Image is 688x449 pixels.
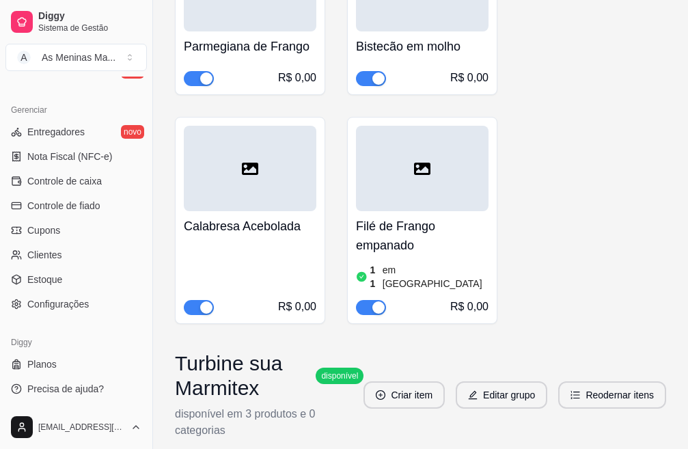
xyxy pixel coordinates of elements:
span: edit [468,390,478,400]
a: Clientes [5,244,147,266]
button: ordered-listReodernar itens [558,381,666,409]
h4: Bistecão em molho [356,37,489,56]
div: R$ 0,00 [278,70,316,86]
a: Nota Fiscal (NFC-e) [5,146,147,167]
button: plus-circleCriar item [363,381,445,409]
p: disponível em 3 produtos e 0 categorias [175,406,363,439]
span: [EMAIL_ADDRESS][DOMAIN_NAME] [38,422,125,433]
div: R$ 0,00 [450,70,489,86]
span: plus-circle [376,390,385,400]
a: Entregadoresnovo [5,121,147,143]
span: Nota Fiscal (NFC-e) [27,150,112,163]
div: Diggy [5,331,147,353]
a: Configurações [5,293,147,315]
span: Entregadores [27,125,85,139]
span: A [17,51,31,64]
div: R$ 0,00 [450,299,489,315]
span: Precisa de ajuda? [27,382,104,396]
span: Controle de caixa [27,174,102,188]
span: Planos [27,357,57,371]
div: Gerenciar [5,99,147,121]
span: Cupons [27,223,60,237]
span: ordered-list [570,390,580,400]
article: 11 [370,263,380,290]
a: Estoque [5,269,147,290]
a: Precisa de ajuda? [5,378,147,400]
span: Diggy [38,10,141,23]
a: Planos [5,353,147,375]
h4: Calabresa Acebolada [184,217,316,236]
span: Controle de fiado [27,199,100,213]
div: R$ 0,00 [278,299,316,315]
a: DiggySistema de Gestão [5,5,147,38]
div: As Meninas Ma ... [42,51,115,64]
h3: Turbine sua Marmitex [175,351,310,400]
a: Controle de fiado [5,195,147,217]
button: editEditar grupo [456,381,547,409]
a: Controle de caixa [5,170,147,192]
article: em [GEOGRAPHIC_DATA] [383,263,489,290]
button: Select a team [5,44,147,71]
a: Cupons [5,219,147,241]
h4: Filé de Frango empanado [356,217,489,255]
span: Sistema de Gestão [38,23,141,33]
span: Configurações [27,297,89,311]
span: Estoque [27,273,62,286]
span: Clientes [27,248,62,262]
span: disponível [318,370,361,381]
button: [EMAIL_ADDRESS][DOMAIN_NAME] [5,411,147,444]
h4: Parmegiana de Frango [184,37,316,56]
